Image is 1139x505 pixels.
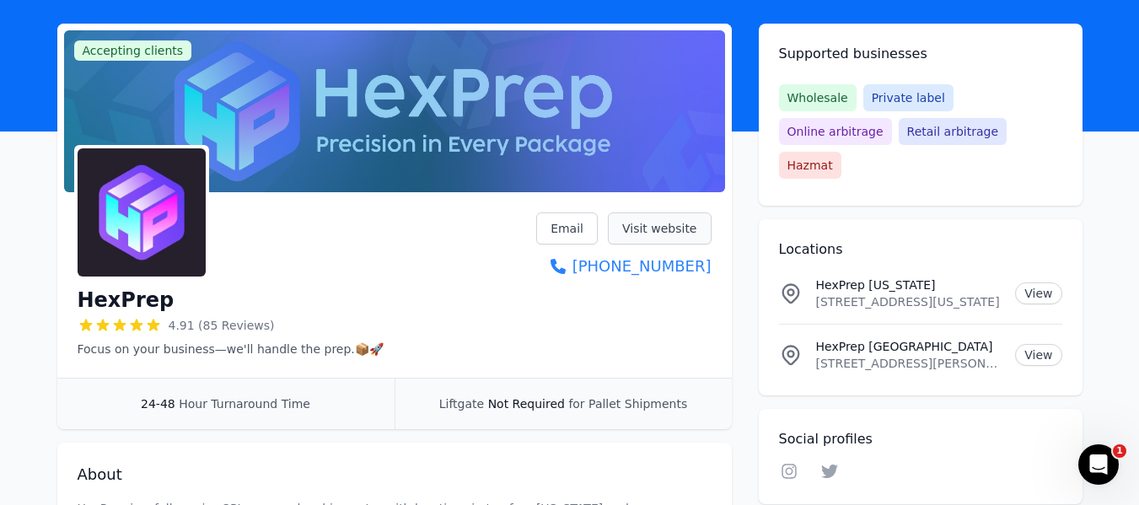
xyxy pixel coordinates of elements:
[816,277,1002,293] p: HexPrep [US_STATE]
[779,44,1062,64] h2: Supported businesses
[1078,444,1119,485] iframe: Intercom live chat
[779,152,841,179] span: Hazmat
[568,397,687,411] span: for Pallet Shipments
[1015,282,1061,304] a: View
[74,40,192,61] span: Accepting clients
[488,397,565,411] span: Not Required
[1015,344,1061,366] a: View
[439,397,484,411] span: Liftgate
[536,212,598,244] a: Email
[169,317,275,334] span: 4.91 (85 Reviews)
[779,84,857,111] span: Wholesale
[816,338,1002,355] p: HexPrep [GEOGRAPHIC_DATA]
[1113,444,1126,458] span: 1
[779,429,1062,449] h2: Social profiles
[863,84,954,111] span: Private label
[779,118,892,145] span: Online arbitrage
[78,287,175,314] h1: HexPrep
[179,397,310,411] span: Hour Turnaround Time
[899,118,1007,145] span: Retail arbitrage
[78,341,384,357] p: Focus on your business—we'll handle the prep.📦🚀
[779,239,1062,260] h2: Locations
[608,212,712,244] a: Visit website
[816,293,1002,310] p: [STREET_ADDRESS][US_STATE]
[141,397,175,411] span: 24-48
[816,355,1002,372] p: [STREET_ADDRESS][PERSON_NAME][US_STATE]
[536,255,711,278] a: [PHONE_NUMBER]
[78,463,712,486] h2: About
[78,148,206,277] img: HexPrep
